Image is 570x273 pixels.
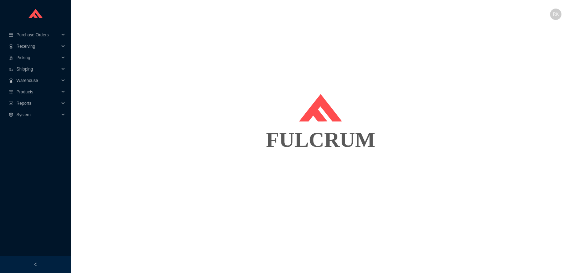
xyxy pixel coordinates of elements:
[553,9,559,20] span: RK
[16,75,59,86] span: Warehouse
[16,29,59,41] span: Purchase Orders
[16,98,59,109] span: Reports
[80,122,561,158] div: FULCRUM
[16,109,59,120] span: System
[9,113,14,117] span: setting
[33,262,38,267] span: left
[9,101,14,105] span: fund
[16,86,59,98] span: Products
[16,63,59,75] span: Shipping
[16,41,59,52] span: Receiving
[9,33,14,37] span: credit-card
[9,90,14,94] span: read
[16,52,59,63] span: Picking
